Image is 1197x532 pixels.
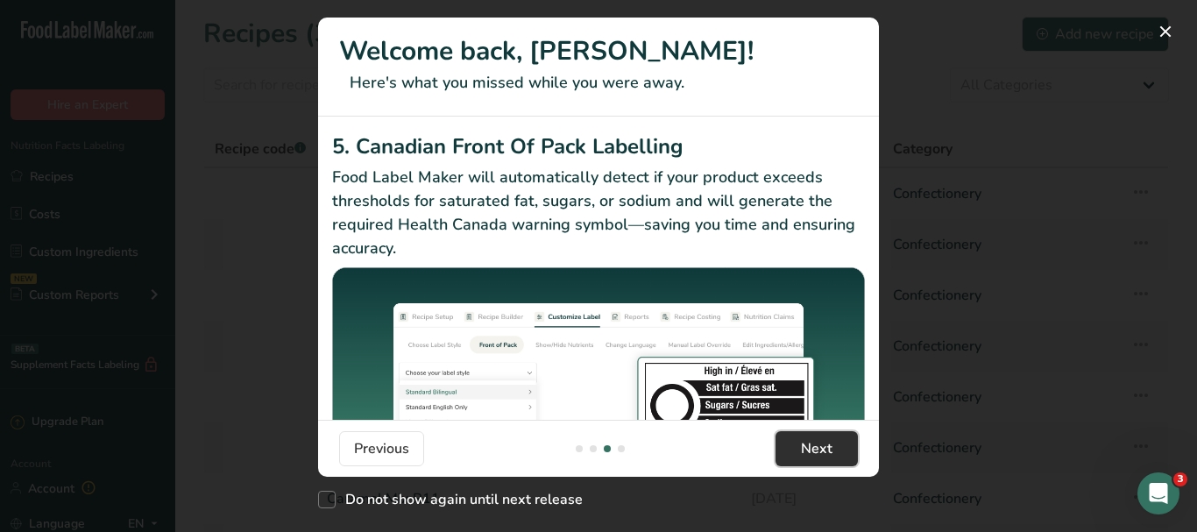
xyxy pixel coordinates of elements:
[801,438,832,459] span: Next
[332,267,865,468] img: Canadian Front Of Pack Labelling
[339,32,858,71] h1: Welcome back, [PERSON_NAME]!
[336,491,583,508] span: Do not show again until next release
[354,438,409,459] span: Previous
[339,71,858,95] p: Here's what you missed while you were away.
[339,431,424,466] button: Previous
[332,131,865,162] h2: 5. Canadian Front Of Pack Labelling
[776,431,858,466] button: Next
[1137,472,1179,514] iframe: Intercom live chat
[1173,472,1187,486] span: 3
[332,166,865,260] p: Food Label Maker will automatically detect if your product exceeds thresholds for saturated fat, ...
